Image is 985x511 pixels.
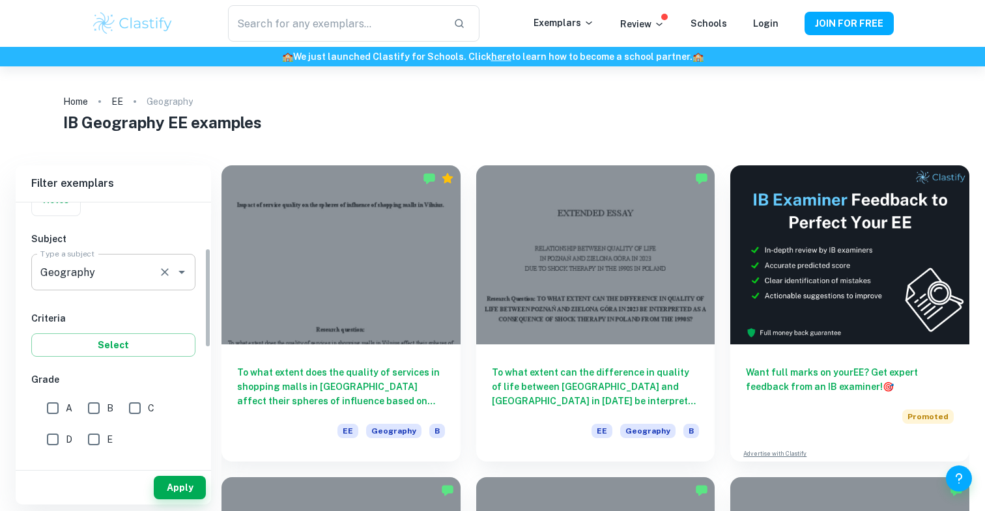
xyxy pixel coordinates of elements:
h6: To what extent does the quality of services in shopping malls in [GEOGRAPHIC_DATA] affect their s... [237,365,445,408]
button: JOIN FOR FREE [805,12,894,35]
p: Geography [147,94,193,109]
h1: IB Geography EE examples [63,111,922,134]
p: Review [620,17,664,31]
span: D [66,432,72,447]
img: Marked [695,484,708,497]
input: Search for any exemplars... [228,5,443,42]
h6: Want full marks on your EE ? Get expert feedback from an IB examiner! [746,365,954,394]
span: 🎯 [883,381,894,392]
a: Want full marks on yourEE? Get expert feedback from an IB examiner!PromotedAdvertise with Clastify [730,165,969,462]
span: EE [337,424,358,438]
a: EE [111,92,123,111]
span: 🏫 [692,51,704,62]
button: Clear [156,263,174,281]
a: Advertise with Clastify [743,449,807,458]
h6: Filter exemplars [16,165,211,202]
span: Geography [620,424,676,438]
h6: Subject [31,232,195,246]
h6: We just launched Clastify for Schools. Click to learn how to become a school partner. [3,49,982,64]
span: B [683,424,699,438]
img: Marked [423,172,436,185]
button: Apply [154,476,206,499]
label: Type a subject [40,248,94,259]
p: Exemplars [534,16,594,30]
span: E [107,432,113,447]
span: EE [592,424,612,438]
div: Premium [441,172,454,185]
a: Login [753,18,778,29]
a: To what extent can the difference in quality of life between [GEOGRAPHIC_DATA] and [GEOGRAPHIC_DA... [476,165,715,462]
h6: Grade [31,372,195,387]
span: Geography [366,424,421,438]
button: Select [31,333,195,357]
h6: Criteria [31,311,195,325]
button: Help and Feedback [946,465,972,491]
img: Marked [695,172,708,185]
a: Schools [691,18,727,29]
img: Clastify logo [91,10,174,36]
h6: To what extent can the difference in quality of life between [GEOGRAPHIC_DATA] and [GEOGRAPHIC_DA... [492,365,700,408]
img: Thumbnail [730,165,969,344]
span: C [148,401,154,415]
span: 🏫 [282,51,293,62]
a: To what extent does the quality of services in shopping malls in [GEOGRAPHIC_DATA] affect their s... [221,165,461,462]
span: B [107,401,113,415]
a: here [491,51,511,62]
button: Open [173,263,191,281]
a: Home [63,92,88,111]
span: A [66,401,72,415]
span: Promoted [902,409,954,424]
span: B [429,424,445,438]
img: Marked [441,484,454,497]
